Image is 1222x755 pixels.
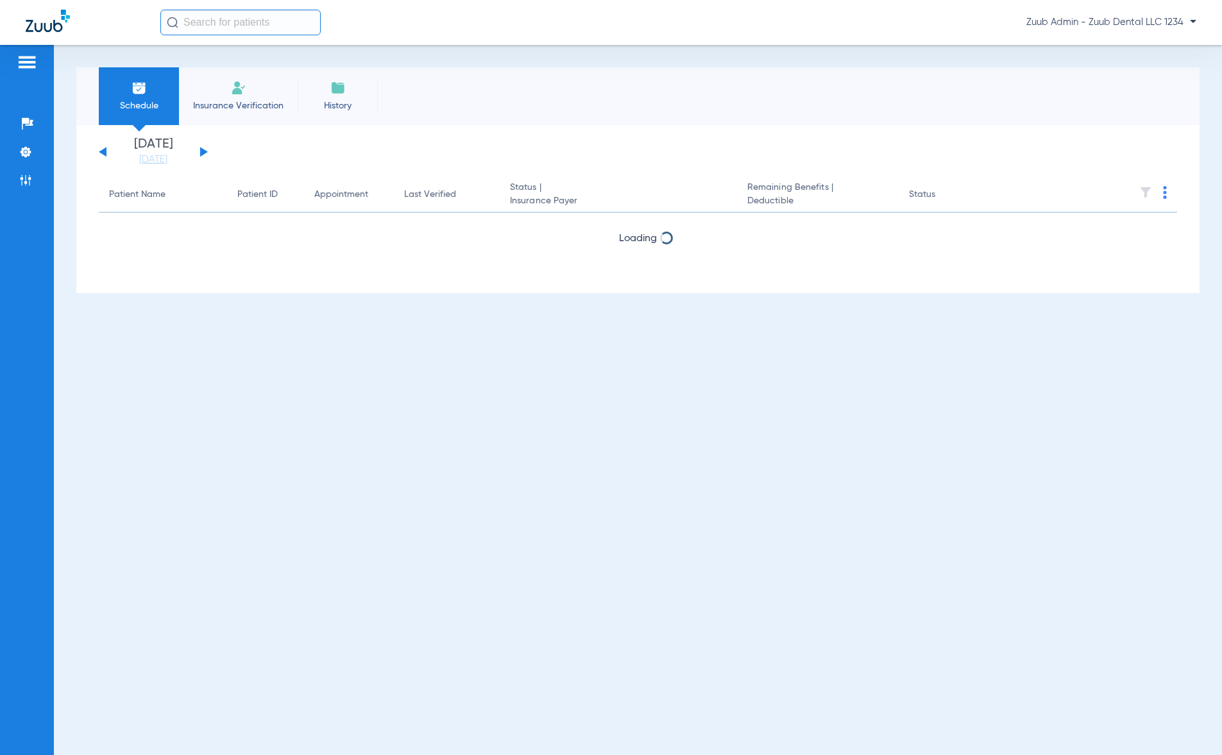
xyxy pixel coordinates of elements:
[314,188,384,201] div: Appointment
[237,188,278,201] div: Patient ID
[115,138,192,166] li: [DATE]
[115,153,192,166] a: [DATE]
[404,188,456,201] div: Last Verified
[17,55,37,70] img: hamburger-icon
[899,177,985,213] th: Status
[404,188,489,201] div: Last Verified
[1163,186,1167,199] img: group-dot-blue.svg
[330,80,346,96] img: History
[500,177,737,213] th: Status |
[189,99,288,112] span: Insurance Verification
[619,233,657,244] span: Loading
[132,80,147,96] img: Schedule
[314,188,368,201] div: Appointment
[109,188,217,201] div: Patient Name
[510,194,727,208] span: Insurance Payer
[307,99,368,112] span: History
[1026,16,1196,29] span: Zuub Admin - Zuub Dental LLC 1234
[109,188,165,201] div: Patient Name
[231,80,246,96] img: Manual Insurance Verification
[237,188,294,201] div: Patient ID
[108,99,169,112] span: Schedule
[26,10,70,32] img: Zuub Logo
[1139,186,1152,199] img: filter.svg
[160,10,321,35] input: Search for patients
[747,194,888,208] span: Deductible
[167,17,178,28] img: Search Icon
[737,177,899,213] th: Remaining Benefits |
